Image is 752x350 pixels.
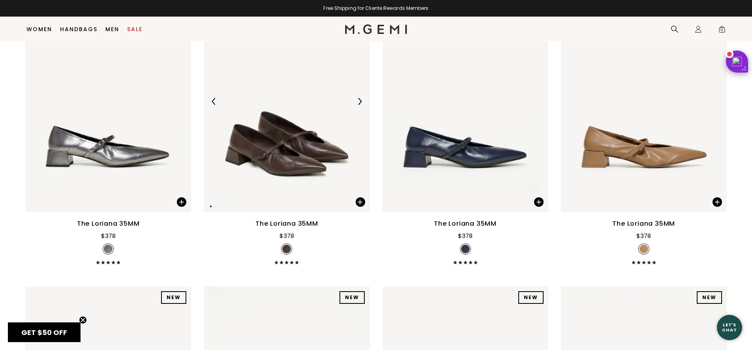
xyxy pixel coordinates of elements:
[77,219,140,228] div: The Loriana 35MM
[105,26,119,32] a: Men
[127,26,143,32] a: Sale
[161,291,186,304] div: NEW
[697,291,722,304] div: NEW
[434,219,497,228] div: The Loriana 35MM
[8,322,81,342] div: GET $50 OFFClose teaser
[458,231,473,241] div: $378
[104,245,113,253] img: v_7387975942203_SWATCH_50x.jpg
[26,26,52,32] a: Women
[612,219,675,228] div: The Loriana 35MM
[461,245,470,253] img: v_7387975843899_SWATCH_50x.jpg
[356,98,363,105] img: Next Arrow
[101,231,116,241] div: $378
[636,231,651,241] div: $378
[282,245,291,253] img: v_7387975876667_SWATCH_50x.jpg
[339,291,365,304] div: NEW
[21,328,67,337] span: GET $50 OFF
[345,24,407,34] img: M.Gemi
[717,322,742,332] div: Let's Chat
[210,98,218,105] img: Previous Arrow
[639,245,648,253] img: v_7387975811131_SWATCH_50x.jpg
[60,26,98,32] a: Handbags
[255,219,318,228] div: The Loriana 35MM
[279,231,294,241] div: $378
[718,27,726,35] span: 0
[518,291,544,304] div: NEW
[79,316,87,324] button: Close teaser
